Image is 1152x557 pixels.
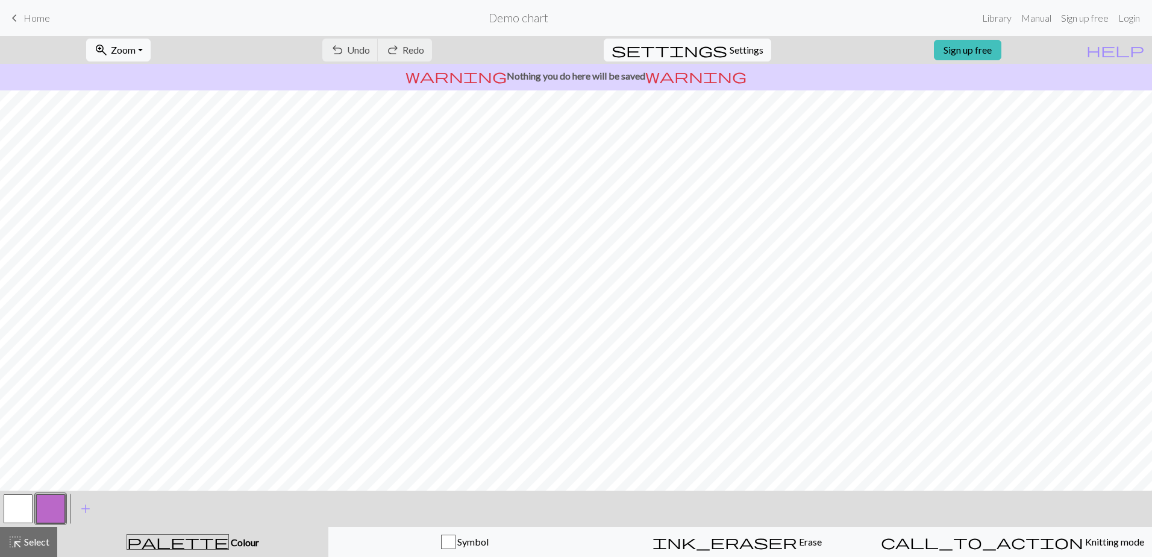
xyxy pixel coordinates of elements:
span: warning [405,68,507,84]
span: ink_eraser [653,533,797,550]
span: Colour [229,537,259,548]
p: Nothing you do here will be saved [5,69,1147,83]
button: Knitting mode [873,527,1152,557]
a: Sign up free [934,40,1001,60]
span: highlight_alt [8,533,22,550]
span: Symbol [455,536,489,547]
button: Erase [601,527,873,557]
a: Library [977,6,1016,30]
a: Sign up free [1056,6,1113,30]
span: Home [23,12,50,24]
span: keyboard_arrow_left [7,10,22,27]
span: Select [22,536,49,547]
button: Colour [57,527,328,557]
span: call_to_action [881,533,1083,550]
button: Symbol [328,527,601,557]
i: Settings [612,43,727,57]
button: SettingsSettings [604,39,771,61]
span: Knitting mode [1083,536,1144,547]
a: Login [1113,6,1145,30]
span: add [78,500,93,517]
span: settings [612,42,727,58]
span: warning [645,68,747,84]
a: Home [7,8,50,28]
span: Settings [730,43,763,57]
span: zoom_in [94,42,108,58]
span: help [1086,42,1144,58]
button: Zoom [86,39,151,61]
span: palette [127,533,228,550]
a: Manual [1016,6,1056,30]
span: Zoom [111,44,136,55]
h2: Demo chart [489,11,548,25]
span: Erase [797,536,822,547]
